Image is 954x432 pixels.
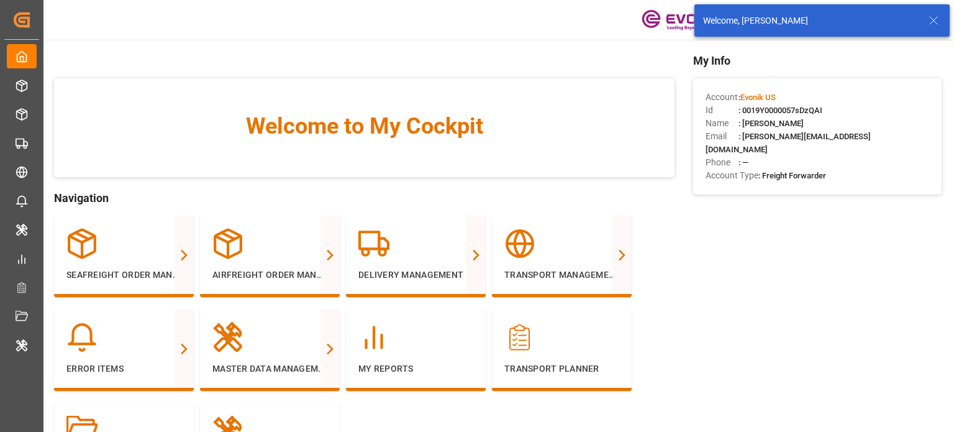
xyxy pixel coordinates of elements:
div: Welcome, [PERSON_NAME] [703,14,917,27]
p: Error Items [66,362,181,375]
span: : [PERSON_NAME] [738,119,804,128]
span: : [PERSON_NAME][EMAIL_ADDRESS][DOMAIN_NAME] [706,132,871,154]
span: : 0019Y0000057sDzQAI [738,106,822,115]
p: Delivery Management [358,269,473,282]
img: Evonik-brand-mark-Deep-Purple-RGB.jpeg_1700498283.jpeg [642,9,722,31]
span: : Freight Forwarder [758,171,826,180]
span: My Info [693,52,942,69]
span: Account Type [706,169,758,182]
span: : [738,93,776,102]
span: : — [738,158,748,167]
span: Phone [706,156,738,169]
p: Seafreight Order Management [66,269,181,282]
span: Navigation [54,190,675,206]
p: Transport Management [504,269,619,282]
span: Email [706,130,738,143]
p: Transport Planner [504,362,619,375]
p: Airfreight Order Management [212,269,327,282]
span: Welcome to My Cockpit [79,109,650,143]
span: Name [706,117,738,130]
p: My Reports [358,362,473,375]
span: Account [706,91,738,104]
span: Id [706,104,738,117]
p: Master Data Management [212,362,327,375]
span: Evonik US [740,93,776,102]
